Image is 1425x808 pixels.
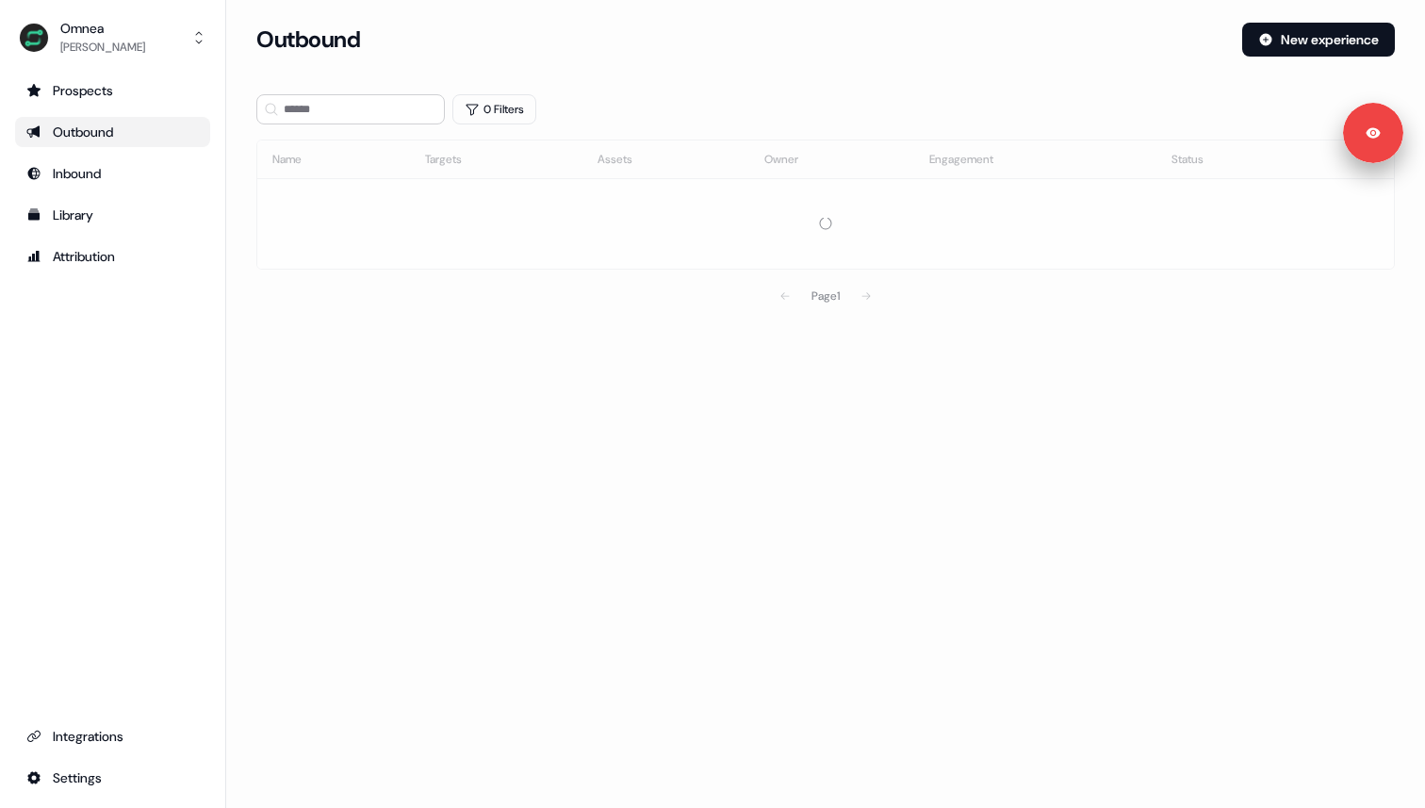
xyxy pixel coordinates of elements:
[15,200,210,230] a: Go to templates
[15,158,210,189] a: Go to Inbound
[256,25,360,54] h3: Outbound
[452,94,536,124] button: 0 Filters
[60,19,145,38] div: Omnea
[60,38,145,57] div: [PERSON_NAME]
[26,768,199,787] div: Settings
[26,247,199,266] div: Attribution
[26,164,199,183] div: Inbound
[15,75,210,106] a: Go to prospects
[15,241,210,272] a: Go to attribution
[15,117,210,147] a: Go to outbound experience
[15,15,210,60] button: Omnea[PERSON_NAME]
[15,721,210,751] a: Go to integrations
[26,123,199,141] div: Outbound
[1242,23,1395,57] button: New experience
[26,206,199,224] div: Library
[15,763,210,793] a: Go to integrations
[26,81,199,100] div: Prospects
[26,727,199,746] div: Integrations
